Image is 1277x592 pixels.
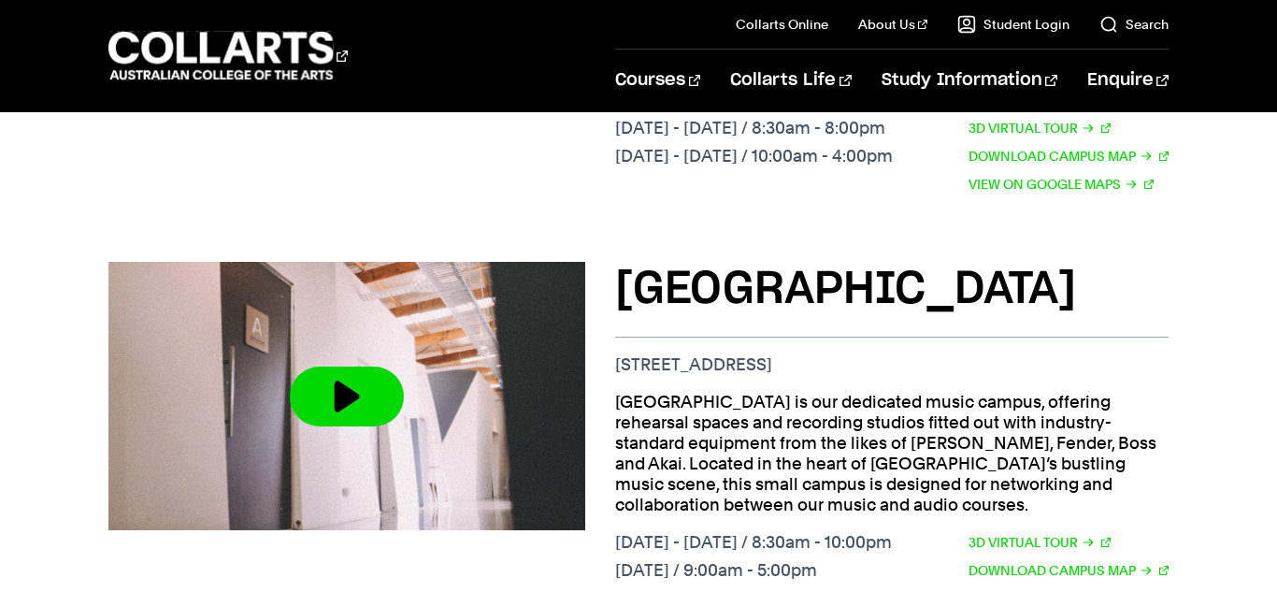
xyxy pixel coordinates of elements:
p: [DATE] / 9:00am - 5:00pm [615,560,892,581]
p: [DATE] - [DATE] / 8:30am - 10:00pm [615,532,892,553]
a: Courses [615,50,700,111]
a: Collarts Online [736,15,828,34]
a: 3D Virtual Tour [969,532,1111,553]
a: Download Campus Map [969,146,1169,166]
img: Video thumbnail [108,262,585,530]
a: About Us [858,15,927,34]
a: Enquire [1087,50,1169,111]
p: [GEOGRAPHIC_DATA] is our dedicated music campus, offering rehearsal spaces and recording studios ... [615,392,1169,515]
p: [STREET_ADDRESS] [615,354,1169,375]
a: Student Login [957,15,1069,34]
h3: [GEOGRAPHIC_DATA] [615,262,1169,318]
div: Go to homepage [108,29,348,82]
a: 3D Virtual Tour [969,118,1111,138]
a: Download Campus Map [969,560,1169,581]
a: Collarts Life [730,50,851,111]
p: [DATE] - [DATE] / 8:30am - 8:00pm [615,118,893,138]
p: [DATE] - [DATE] / 10:00am - 4:00pm [615,146,893,166]
a: View on Google Maps [969,174,1154,195]
a: Search [1099,15,1169,34]
a: Study Information [882,50,1057,111]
